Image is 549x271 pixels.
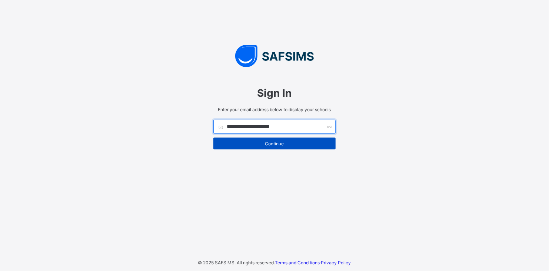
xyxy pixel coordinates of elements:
span: · [275,260,351,265]
span: Sign In [213,87,336,99]
span: Continue [219,141,330,146]
a: Privacy Policy [321,260,351,265]
span: © 2025 SAFSIMS. All rights reserved. [198,260,275,265]
span: Enter your email address below to display your schools [213,107,336,112]
a: Terms and Conditions [275,260,320,265]
img: SAFSIMS Logo [206,45,343,67]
